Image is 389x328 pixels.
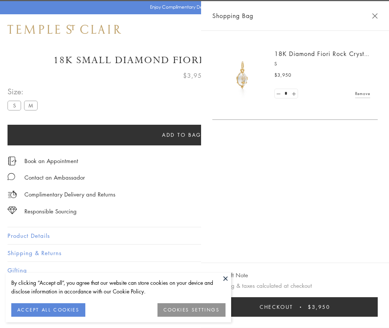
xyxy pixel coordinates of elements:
[11,278,226,296] div: By clicking “Accept all”, you agree that our website can store cookies on your device and disclos...
[24,190,115,199] p: Complimentary Delivery and Returns
[24,207,77,216] div: Responsible Sourcing
[308,303,330,311] span: $3,950
[8,245,381,261] button: Shipping & Returns
[150,3,235,11] p: Enjoy Complimentary Delivery & Returns
[8,207,17,214] img: icon_sourcing.svg
[8,54,381,67] h1: 18K Small Diamond Fiori Rock Crystal Amulet
[24,173,85,182] div: Contact an Ambassador
[8,262,381,279] button: Gifting
[8,173,15,180] img: MessageIcon-01_2.svg
[8,190,17,199] img: icon_delivery.svg
[212,271,248,280] button: Add Gift Note
[8,101,21,110] label: S
[355,89,370,98] a: Remove
[212,11,253,21] span: Shopping Bag
[275,89,282,98] a: Set quantity to 0
[212,297,378,317] button: Checkout $3,950
[157,303,226,317] button: COOKIES SETTINGS
[274,60,370,68] p: S
[11,303,85,317] button: ACCEPT ALL COOKIES
[8,125,356,145] button: Add to bag
[220,53,265,98] img: P51889-E11FIORI
[260,303,293,311] span: Checkout
[372,13,378,19] button: Close Shopping Bag
[8,227,381,244] button: Product Details
[24,101,38,110] label: M
[274,71,291,79] span: $3,950
[212,281,378,290] p: Shipping & taxes calculated at checkout
[8,25,121,34] img: Temple St. Clair
[162,131,201,139] span: Add to bag
[8,85,41,98] span: Size:
[8,157,17,165] img: icon_appointment.svg
[290,89,297,98] a: Set quantity to 2
[183,71,206,80] span: $3,950
[24,157,78,165] a: Book an Appointment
